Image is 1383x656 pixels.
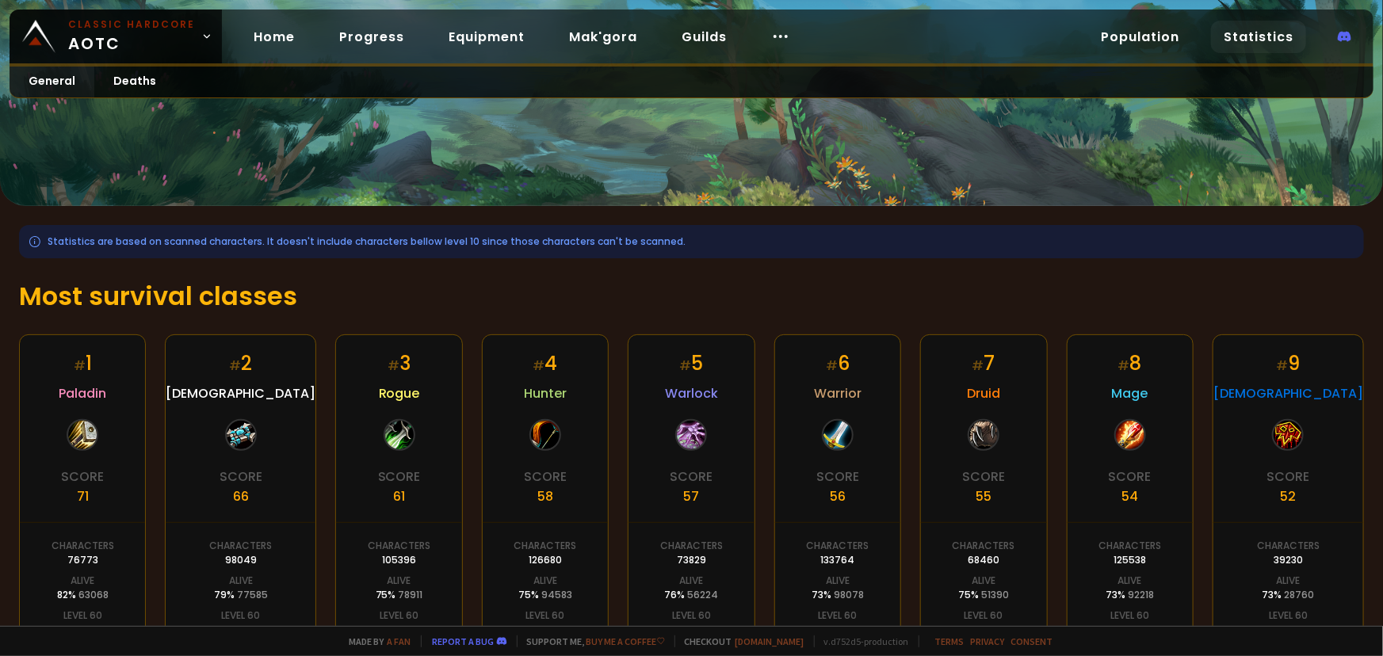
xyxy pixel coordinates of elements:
[679,357,691,375] small: #
[10,67,94,97] a: General
[61,467,104,486] div: Score
[669,21,739,53] a: Guilds
[1276,349,1300,377] div: 9
[1276,357,1288,375] small: #
[679,574,703,588] div: Alive
[965,608,1003,623] div: Level 60
[62,623,103,637] div: 7 %
[1257,539,1320,553] div: Characters
[368,539,430,553] div: Characters
[963,623,1004,637] div: 5 %
[935,635,965,647] a: Terms
[517,635,665,647] span: Support me,
[1268,623,1308,637] div: 6 %
[10,10,222,63] a: Classic HardcoreAOTC
[514,539,577,553] div: Characters
[68,17,195,32] small: Classic Hardcore
[376,588,423,602] div: 75 %
[221,623,261,637] div: 8 %
[826,357,838,375] small: #
[1266,467,1309,486] div: Score
[1114,553,1146,567] div: 125538
[433,635,495,647] a: Report a bug
[524,467,567,486] div: Score
[812,588,864,602] div: 73 %
[388,349,411,377] div: 3
[1280,486,1296,506] div: 52
[820,553,854,567] div: 133764
[834,588,864,601] span: 98078
[398,623,417,636] span: 11117
[958,588,1009,602] div: 75 %
[1098,539,1161,553] div: Characters
[1011,635,1053,647] a: Consent
[679,349,703,377] div: 5
[1112,383,1148,403] span: Mage
[687,588,718,601] span: 56224
[1118,349,1142,377] div: 8
[1118,357,1130,375] small: #
[19,277,1364,315] h1: Most survival classes
[541,588,572,601] span: 94583
[74,349,92,377] div: 1
[63,608,102,623] div: Level 60
[214,588,268,602] div: 79 %
[972,357,984,375] small: #
[674,635,804,647] span: Checkout
[388,357,399,375] small: #
[526,608,565,623] div: Level 60
[68,17,195,55] span: AOTC
[1110,608,1149,623] div: Level 60
[67,553,98,567] div: 76773
[537,486,553,506] div: 58
[209,539,272,553] div: Characters
[74,357,86,375] small: #
[664,588,718,602] div: 76 %
[1088,21,1192,53] a: Population
[835,623,860,636] span: 13641
[59,383,106,403] span: Paladin
[586,635,665,647] a: Buy me a coffee
[1213,383,1363,403] span: [DEMOGRAPHIC_DATA]
[818,608,857,623] div: Level 60
[816,467,859,486] div: Score
[953,539,1015,553] div: Characters
[52,539,114,553] div: Characters
[229,349,252,377] div: 2
[57,588,109,602] div: 82 %
[78,588,109,601] span: 63068
[388,574,411,588] div: Alive
[971,635,1005,647] a: Privacy
[976,486,991,506] div: 55
[71,574,94,588] div: Alive
[77,486,89,506] div: 71
[1128,588,1154,601] span: 92218
[670,467,713,486] div: Score
[1110,623,1150,637] div: 8 %
[814,383,862,403] span: Warrior
[393,486,405,506] div: 61
[967,383,1000,403] span: Druid
[225,553,257,567] div: 98049
[1106,588,1154,602] div: 73 %
[533,357,545,375] small: #
[980,623,1004,636] span: 3709
[815,623,860,637] div: 10 %
[378,467,421,486] div: Score
[524,383,567,403] span: Hunter
[382,553,416,567] div: 105396
[1126,623,1150,636] span: 9682
[221,608,260,623] div: Level 60
[814,635,909,647] span: v. d752d5 - production
[677,553,706,567] div: 73829
[962,467,1005,486] div: Score
[1284,588,1314,601] span: 28760
[94,67,175,97] a: Deaths
[533,574,557,588] div: Alive
[525,623,566,637] div: 8 %
[78,623,103,636] span: 5260
[830,486,846,506] div: 56
[1211,21,1306,53] a: Statistics
[683,486,699,506] div: 57
[972,574,995,588] div: Alive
